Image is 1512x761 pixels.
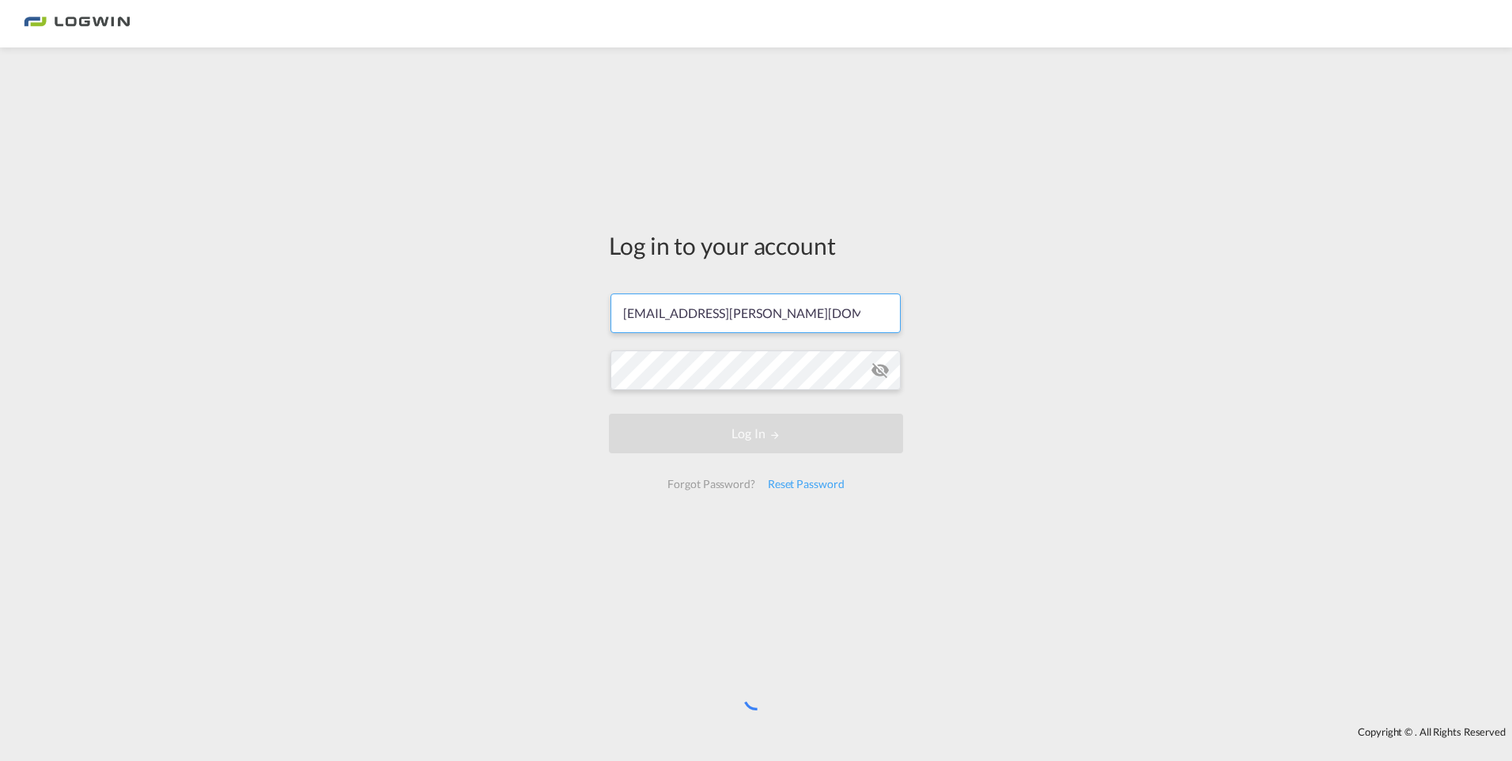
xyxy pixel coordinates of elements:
[762,470,851,498] div: Reset Password
[24,6,130,42] img: bc73a0e0d8c111efacd525e4c8ad7d32.png
[609,229,903,262] div: Log in to your account
[609,414,903,453] button: LOGIN
[661,470,761,498] div: Forgot Password?
[610,293,901,333] input: Enter email/phone number
[871,361,890,380] md-icon: icon-eye-off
